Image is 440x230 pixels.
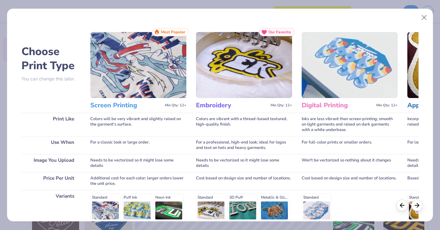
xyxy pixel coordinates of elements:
[196,101,268,110] h3: Embroidery
[302,32,398,98] img: Digital Printing
[302,101,374,110] h3: Digital Printing
[196,136,292,154] div: For a professional, high-end look; ideal for logos and text on hats and heavy garments.
[90,101,162,110] h3: Screen Printing
[90,154,186,172] div: Needs to be vectorized so it might lose some details
[21,172,81,190] div: Price Per Unit
[268,30,291,34] span: Our Favorite
[21,154,81,172] div: Image You Upload
[90,172,186,190] div: Additional cost for each color; larger orders lower the unit price.
[21,76,81,82] p: You can change this later.
[196,32,292,98] img: Embroidery
[196,172,292,190] div: Cost based on design size and number of locations.
[196,154,292,172] div: Needs to be vectorized so it might lose some details
[90,113,186,136] div: Colors will be very vibrant and slightly raised on the garment's surface.
[302,113,398,136] div: Inks are less vibrant than screen printing; smooth on light garments and raised on dark garments ...
[196,113,292,136] div: Colors are vibrant with a thread-based textured, high-quality finish.
[302,136,398,154] div: For full-color prints or smaller orders.
[21,113,81,136] div: Print Like
[418,12,430,24] button: Close
[165,103,186,108] span: Min Qty: 12+
[90,136,186,154] div: For a classic look or large order.
[376,103,398,108] span: Min Qty: 12+
[302,154,398,172] div: Won't be vectorized so nothing about it changes
[21,136,81,154] div: Use When
[21,45,81,73] h2: Choose Print Type
[161,30,185,34] span: Most Popular
[302,172,398,190] div: Cost based on design size and number of locations.
[271,103,292,108] span: Min Qty: 12+
[90,32,186,98] img: Screen Printing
